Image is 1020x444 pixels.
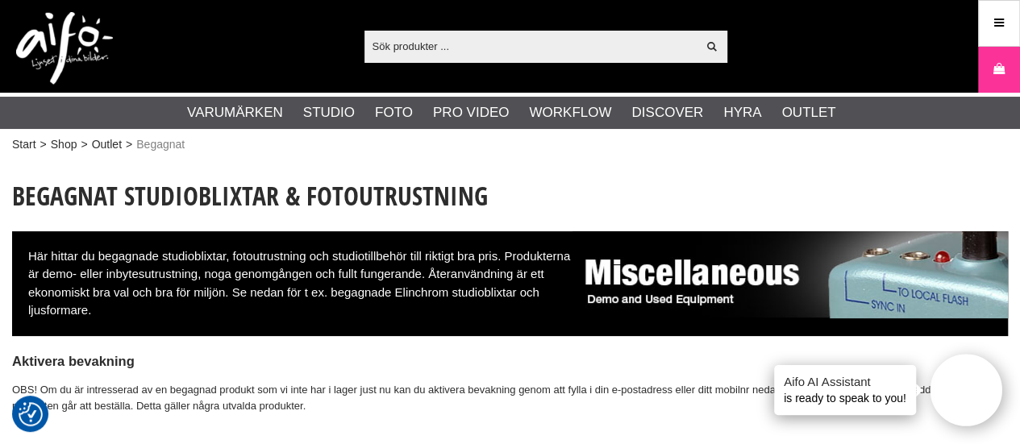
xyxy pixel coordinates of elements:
[126,136,132,153] span: >
[375,102,413,123] a: Foto
[781,102,835,123] a: Outlet
[19,400,43,429] button: Samtyckesinställningar
[19,402,43,426] img: Revisit consent button
[187,102,283,123] a: Varumärken
[774,365,916,415] div: is ready to speak to you!
[136,136,185,153] span: Begagnat
[364,34,697,58] input: Sök produkter ...
[303,102,355,123] a: Studio
[51,136,77,153] a: Shop
[40,136,47,153] span: >
[12,231,1008,336] div: Här hittar du begagnade studioblixtar, fotoutrustning och studiotillbehör till riktigt bra pris. ...
[92,136,122,153] a: Outlet
[12,178,1008,214] h1: Begagnat Studioblixtar & Fotoutrustning
[12,382,1008,416] p: OBS! Om du är intresserad av en begagnad produkt som vi inte har i lager just nu kan du aktivera ...
[16,12,113,85] img: logo.png
[12,136,36,153] a: Start
[81,136,87,153] span: >
[631,102,703,123] a: Discover
[433,102,509,123] a: Pro Video
[572,231,1008,318] img: Begagnat och Demo Fotoutrustning
[723,102,761,123] a: Hyra
[12,352,1008,371] h4: Aktivera bevakning
[784,373,906,390] h4: Aifo AI Assistant
[529,102,611,123] a: Workflow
